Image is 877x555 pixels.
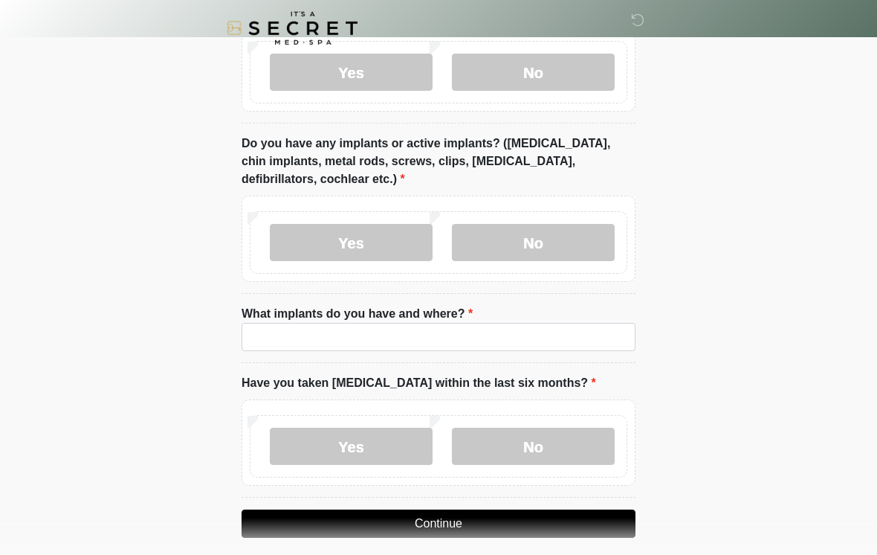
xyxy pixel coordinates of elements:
[242,374,596,392] label: Have you taken [MEDICAL_DATA] within the last six months?
[270,428,433,465] label: Yes
[242,135,635,188] label: Do you have any implants or active implants? ([MEDICAL_DATA], chin implants, metal rods, screws, ...
[452,54,615,91] label: No
[270,224,433,261] label: Yes
[452,428,615,465] label: No
[270,54,433,91] label: Yes
[452,224,615,261] label: No
[242,510,635,538] button: Continue
[227,11,357,45] img: It's A Secret Med Spa Logo
[242,305,473,323] label: What implants do you have and where?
